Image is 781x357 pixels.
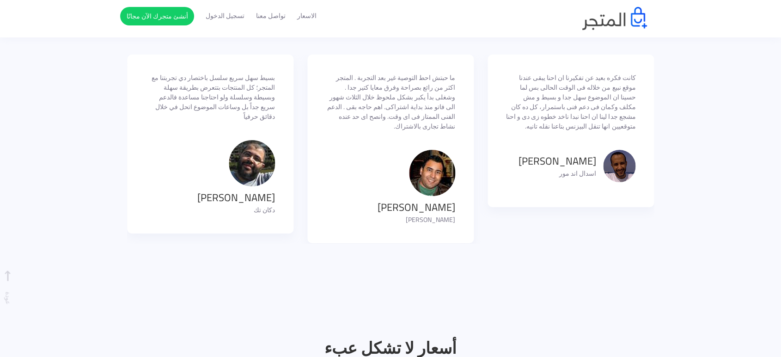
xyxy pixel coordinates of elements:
p: ما حبتش احط التوصية غير بعد التجربة . المتجر اكثر من رائع بصراحة وفرق معايا كتير جدا . وشغلى بدأ ... [326,73,455,131]
p: بسيط سهل سريع سلسل باختصار دي تجربتنا مع المتجر؛ كل المنتجات بتتعرض بطريقة سهلة وبسيطة وسلسلة ولو... [146,73,275,122]
a: تواصل معنا [256,11,286,21]
p: دكان تك [197,205,275,215]
p: [PERSON_NAME] [378,215,455,225]
h3: [PERSON_NAME] [378,200,455,215]
a: الاسعار [297,11,317,21]
img: testimonials [409,150,455,196]
a: تسجيل الدخول [206,11,244,21]
h3: [PERSON_NAME] [519,154,596,169]
img: testimonials [603,150,635,182]
img: testimonials [229,140,275,186]
a: أنشئ متجرك الآن مجانًا [120,7,194,25]
p: كانت فكره بعيد عن تفكيرنا ان احنا يبقى عندنا موقع نبيع من خلاله فى الوقت الحالى بس لما حسينا ان ا... [506,73,635,131]
span: عودة [2,271,14,305]
h3: [PERSON_NAME] [197,190,275,205]
p: اسدال اند مور [519,169,596,178]
img: logo [582,7,647,30]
